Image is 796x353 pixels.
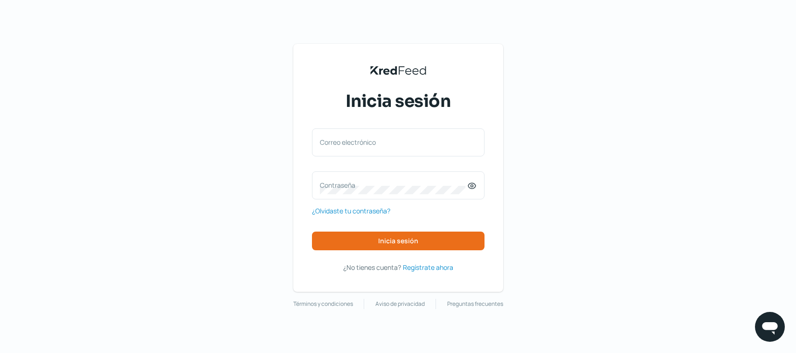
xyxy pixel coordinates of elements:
[312,232,485,250] button: Inicia sesión
[378,238,418,244] span: Inicia sesión
[346,90,451,113] span: Inicia sesión
[312,205,390,217] a: ¿Olvidaste tu contraseña?
[293,299,353,309] a: Términos y condiciones
[320,181,467,190] label: Contraseña
[447,299,503,309] a: Preguntas frecuentes
[761,318,779,336] img: chatIcon
[375,299,425,309] a: Aviso de privacidad
[343,263,401,272] span: ¿No tienes cuenta?
[320,138,467,147] label: Correo electrónico
[403,261,453,273] a: Regístrate ahora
